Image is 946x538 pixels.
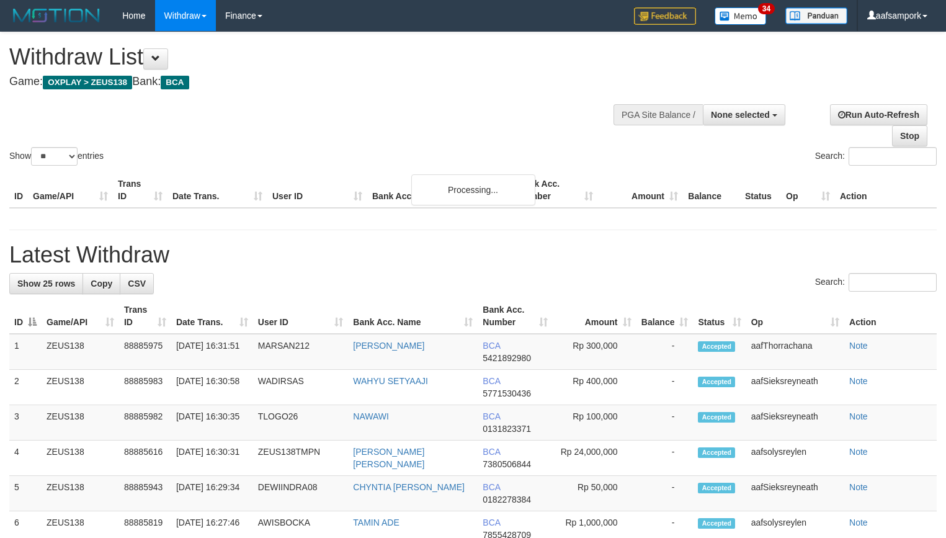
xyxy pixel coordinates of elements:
[483,341,500,351] span: BCA
[698,412,735,423] span: Accepted
[849,341,868,351] a: Note
[844,298,937,334] th: Action
[483,518,500,527] span: BCA
[119,441,171,476] td: 88885616
[119,334,171,370] td: 88885975
[553,476,636,511] td: Rp 50,000
[830,104,927,125] a: Run Auto-Refresh
[785,7,847,24] img: panduan.png
[9,76,618,88] h4: Game: Bank:
[698,447,735,458] span: Accepted
[636,334,694,370] td: -
[849,376,868,386] a: Note
[758,3,775,14] span: 34
[9,6,104,25] img: MOTION_logo.png
[703,104,785,125] button: None selected
[253,476,349,511] td: DEWIINDRA08
[9,243,937,267] h1: Latest Withdraw
[113,173,167,208] th: Trans ID
[83,273,120,294] a: Copy
[42,476,119,511] td: ZEUS138
[698,341,735,352] span: Accepted
[253,441,349,476] td: ZEUS138TMPN
[746,476,844,511] td: aafSieksreyneath
[119,370,171,405] td: 88885983
[119,405,171,441] td: 88885982
[849,482,868,492] a: Note
[698,483,735,493] span: Accepted
[267,173,367,208] th: User ID
[483,495,531,504] span: Copy 0182278384 to clipboard
[693,298,746,334] th: Status: activate to sort column ascending
[253,405,349,441] td: TLOGO26
[9,476,42,511] td: 5
[9,441,42,476] td: 4
[9,173,28,208] th: ID
[9,334,42,370] td: 1
[636,370,694,405] td: -
[353,376,428,386] a: WAHYU SETYAAJI
[171,476,253,511] td: [DATE] 16:29:34
[42,298,119,334] th: Game/API: activate to sort column ascending
[9,370,42,405] td: 2
[634,7,696,25] img: Feedback.jpg
[715,7,767,25] img: Button%20Memo.svg
[171,334,253,370] td: [DATE] 16:31:51
[553,334,636,370] td: Rp 300,000
[849,147,937,166] input: Search:
[42,405,119,441] td: ZEUS138
[849,273,937,292] input: Search:
[253,370,349,405] td: WADIRSAS
[483,459,531,469] span: Copy 7380506844 to clipboard
[746,441,844,476] td: aafsolysreylen
[483,353,531,363] span: Copy 5421892980 to clipboard
[42,370,119,405] td: ZEUS138
[171,370,253,405] td: [DATE] 16:30:58
[171,405,253,441] td: [DATE] 16:30:35
[120,273,154,294] a: CSV
[43,76,132,89] span: OXPLAY > ZEUS138
[353,341,424,351] a: [PERSON_NAME]
[636,405,694,441] td: -
[746,370,844,405] td: aafSieksreyneath
[9,45,618,69] h1: Withdraw List
[9,298,42,334] th: ID: activate to sort column descending
[746,405,844,441] td: aafSieksreyneath
[353,447,424,469] a: [PERSON_NAME] [PERSON_NAME]
[31,147,78,166] select: Showentries
[835,173,937,208] th: Action
[28,173,113,208] th: Game/API
[746,334,844,370] td: aafThorrachana
[636,298,694,334] th: Balance: activate to sort column ascending
[119,298,171,334] th: Trans ID: activate to sort column ascending
[9,273,83,294] a: Show 25 rows
[849,518,868,527] a: Note
[353,518,399,527] a: TAMIN ADE
[553,298,636,334] th: Amount: activate to sort column ascending
[9,405,42,441] td: 3
[698,518,735,529] span: Accepted
[483,376,500,386] span: BCA
[698,377,735,387] span: Accepted
[42,334,119,370] td: ZEUS138
[353,411,389,421] a: NAWAWI
[367,173,513,208] th: Bank Acc. Name
[815,273,937,292] label: Search:
[553,370,636,405] td: Rp 400,000
[119,476,171,511] td: 88885943
[553,441,636,476] td: Rp 24,000,000
[411,174,535,205] div: Processing...
[892,125,927,146] a: Stop
[815,147,937,166] label: Search:
[740,173,781,208] th: Status
[348,298,478,334] th: Bank Acc. Name: activate to sort column ascending
[253,298,349,334] th: User ID: activate to sort column ascending
[167,173,267,208] th: Date Trans.
[17,279,75,289] span: Show 25 rows
[849,447,868,457] a: Note
[636,476,694,511] td: -
[636,441,694,476] td: -
[91,279,112,289] span: Copy
[711,110,770,120] span: None selected
[553,405,636,441] td: Rp 100,000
